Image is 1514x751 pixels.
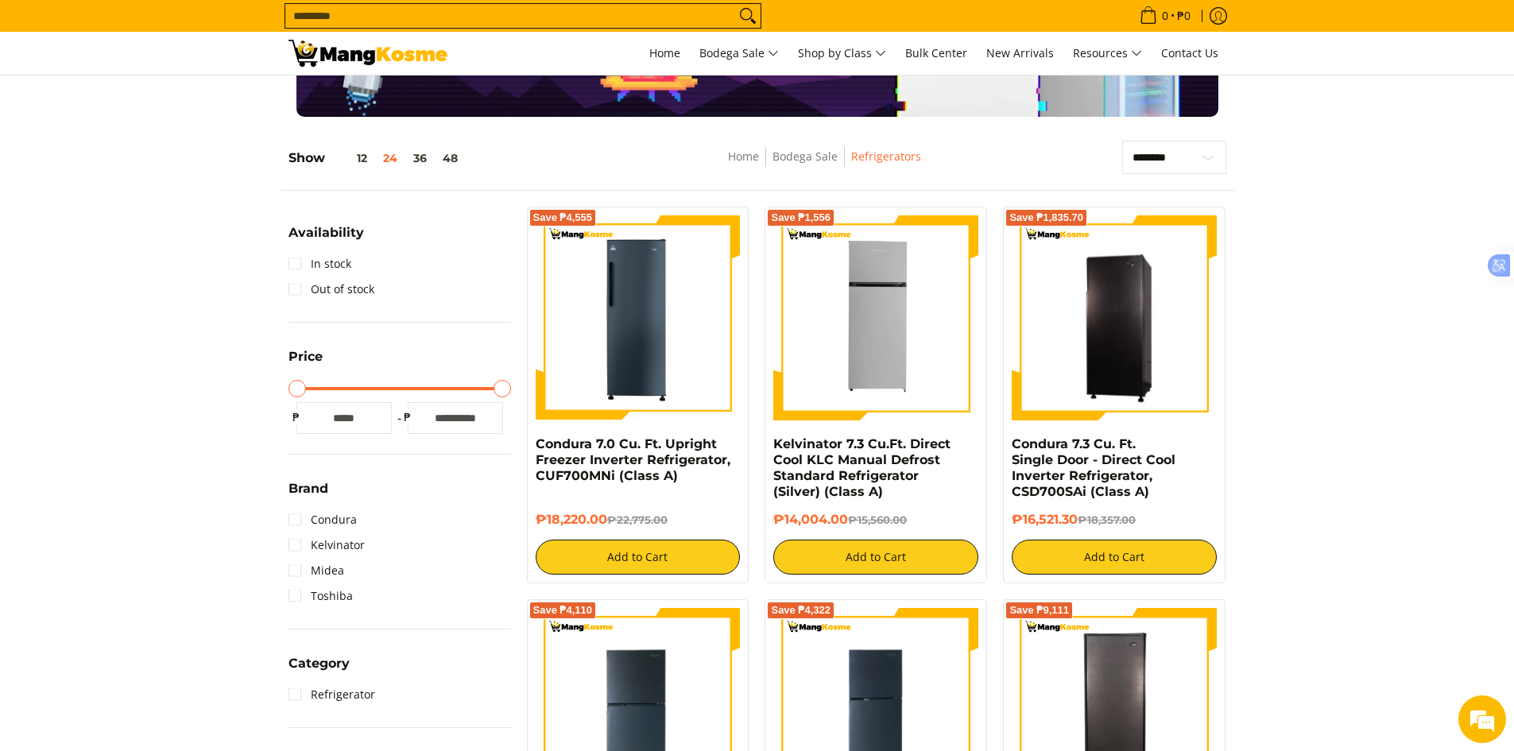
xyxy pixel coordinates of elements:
a: Out of stock [288,277,374,302]
a: Bulk Center [897,32,975,75]
a: Home [641,32,688,75]
a: Kelvinator [288,532,365,558]
span: Save ₱1,556 [771,213,831,223]
a: Condura 7.3 Cu. Ft. Single Door - Direct Cool Inverter Refrigerator, CSD700SAi (Class A) [1012,436,1175,499]
a: Contact Us [1153,32,1226,75]
button: 12 [325,152,375,165]
nav: Breadcrumbs [617,147,1033,183]
span: ₱ [400,409,416,425]
span: Save ₱4,110 [533,606,593,615]
a: Refrigerators [851,149,921,164]
span: Availability [288,226,364,239]
a: Home [728,149,759,164]
h6: ₱18,220.00 [536,512,741,528]
span: New Arrivals [986,45,1054,60]
span: Bulk Center [905,45,967,60]
h6: ₱16,521.30 [1012,512,1217,528]
button: Add to Cart [1012,540,1217,575]
button: 48 [435,152,466,165]
del: ₱22,775.00 [607,513,668,526]
span: Save ₱9,111 [1009,606,1069,615]
button: 36 [405,152,435,165]
a: Refrigerator [288,682,375,707]
a: Bodega Sale [691,32,787,75]
img: Condura 7.0 Cu. Ft. Upright Freezer Inverter Refrigerator, CUF700MNi (Class A) [536,215,741,420]
summary: Open [288,226,364,251]
a: In stock [288,251,351,277]
span: Category [288,657,350,670]
span: Home [649,45,680,60]
a: Resources [1065,32,1150,75]
img: Condura 7.3 Cu. Ft. Single Door - Direct Cool Inverter Refrigerator, CSD700SAi (Class A) [1012,218,1217,418]
a: Toshiba [288,583,353,609]
a: Kelvinator 7.3 Cu.Ft. Direct Cool KLC Manual Defrost Standard Refrigerator (Silver) (Class A) [773,436,951,499]
a: Bodega Sale [772,149,838,164]
span: Save ₱1,835.70 [1009,213,1083,223]
h5: Show [288,150,466,166]
button: Search [735,4,761,28]
img: Kelvinator 7.3 Cu.Ft. Direct Cool KLC Manual Defrost Standard Refrigerator (Silver) (Class A) [773,215,978,420]
span: Price [288,350,323,363]
span: Brand [288,482,328,495]
span: Bodega Sale [699,44,779,64]
a: New Arrivals [978,32,1062,75]
nav: Main Menu [463,32,1226,75]
span: 0 [1160,10,1171,21]
span: Save ₱4,322 [771,606,831,615]
a: Shop by Class [790,32,894,75]
span: Resources [1073,44,1142,64]
span: Contact Us [1161,45,1218,60]
h6: ₱14,004.00 [773,512,978,528]
del: ₱18,357.00 [1078,513,1136,526]
a: Condura 7.0 Cu. Ft. Upright Freezer Inverter Refrigerator, CUF700MNi (Class A) [536,436,730,483]
span: ₱ [288,409,304,425]
a: Condura [288,507,357,532]
span: Shop by Class [798,44,886,64]
span: Save ₱4,555 [533,213,593,223]
button: Add to Cart [773,540,978,575]
summary: Open [288,657,350,682]
a: Midea [288,558,344,583]
span: ₱0 [1175,10,1193,21]
summary: Open [288,482,328,507]
button: 24 [375,152,405,165]
summary: Open [288,350,323,375]
span: • [1135,7,1195,25]
del: ₱15,560.00 [848,513,907,526]
img: Bodega Sale Refrigerator l Mang Kosme: Home Appliances Warehouse Sale [288,40,447,67]
button: Add to Cart [536,540,741,575]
